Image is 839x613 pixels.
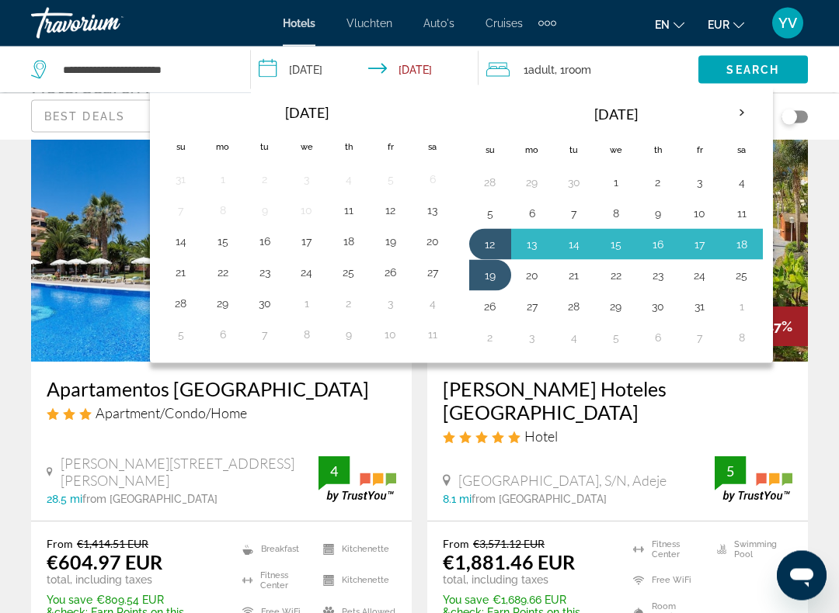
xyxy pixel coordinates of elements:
[378,261,403,283] button: Day 26
[715,462,746,481] div: 5
[47,551,162,574] ins: €604.97 EUR
[47,594,92,607] span: You save
[252,168,277,190] button: Day 2
[520,203,545,224] button: Day 6
[524,59,555,81] span: 1
[319,457,396,503] img: trustyou-badge.svg
[211,324,235,345] button: Day 6
[524,428,558,445] span: Hotel
[729,327,754,348] button: Day 8
[420,230,445,252] button: Day 20
[528,64,555,76] span: Adult
[646,327,670,348] button: Day 6
[479,47,698,93] button: Travelers: 1 adult, 0 children
[336,199,361,221] button: Day 11
[252,230,277,252] button: Day 16
[294,168,319,190] button: Day 3
[625,538,708,561] li: Fitness Center
[646,234,670,255] button: Day 16
[346,17,392,29] a: Vluchten
[44,107,266,126] mat-select: Sort by
[423,17,454,29] a: Auto's
[294,293,319,314] button: Day 1
[211,293,235,314] button: Day 29
[77,538,148,551] del: €1,414.51 EUR
[768,7,808,40] button: Gebruikersmenu
[655,19,670,31] font: en
[315,570,396,593] li: Kitchenette
[698,56,808,84] button: Search
[511,95,721,133] th: [DATE]
[336,168,361,190] button: Day 4
[562,203,587,224] button: Day 7
[478,171,503,193] button: Day 28
[252,324,277,345] button: Day 7
[688,296,712,317] button: Day 31
[443,538,469,551] span: From
[169,293,193,314] button: Day 28
[252,293,277,314] button: Day 30
[778,15,797,31] font: YV
[169,324,193,345] button: Day 5
[443,551,575,574] ins: €1,881.46 EUR
[211,230,235,252] button: Day 15
[655,13,684,36] button: Taal wijzigen
[478,296,503,317] button: Day 26
[31,3,186,43] a: Travorium
[520,234,545,255] button: Day 13
[473,538,545,551] del: €3,571.12 EUR
[729,296,754,317] button: Day 1
[478,327,503,348] button: Day 2
[726,64,779,76] span: Search
[646,171,670,193] button: Day 2
[443,494,472,506] span: 8.1 mi
[252,261,277,283] button: Day 23
[443,594,614,607] p: €1,689.66 EUR
[688,265,712,286] button: Day 24
[604,296,628,317] button: Day 29
[235,538,315,561] li: Breakfast
[82,494,218,506] span: from [GEOGRAPHIC_DATA]
[47,594,223,607] p: €809.54 EUR
[283,17,315,29] font: Hotels
[708,13,744,36] button: Valuta wijzigen
[202,95,412,130] th: [DATE]
[604,234,628,255] button: Day 15
[169,261,193,283] button: Day 21
[211,168,235,190] button: Day 1
[420,261,445,283] button: Day 27
[688,171,712,193] button: Day 3
[169,168,193,190] button: Day 31
[294,230,319,252] button: Day 17
[169,230,193,252] button: Day 14
[520,265,545,286] button: Day 20
[688,203,712,224] button: Day 10
[443,378,792,424] a: [PERSON_NAME] Hoteles [GEOGRAPHIC_DATA]
[378,293,403,314] button: Day 3
[211,261,235,283] button: Day 22
[646,296,670,317] button: Day 30
[604,171,628,193] button: Day 1
[420,324,445,345] button: Day 11
[562,327,587,348] button: Day 4
[378,324,403,345] button: Day 10
[420,168,445,190] button: Day 6
[443,594,489,607] span: You save
[251,47,479,93] button: Check-in date: Oct 12, 2025 Check-out date: Oct 19, 2025
[378,230,403,252] button: Day 19
[729,171,754,193] button: Day 4
[420,293,445,314] button: Day 4
[378,199,403,221] button: Day 12
[336,324,361,345] button: Day 9
[315,538,396,561] li: Kitchenette
[604,265,628,286] button: Day 22
[47,405,396,422] div: 3 star Apartment
[646,203,670,224] button: Day 9
[688,327,712,348] button: Day 7
[47,494,82,506] span: 28.5 mi
[625,570,708,593] li: Free WiFi
[169,199,193,221] button: Day 7
[688,234,712,255] button: Day 17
